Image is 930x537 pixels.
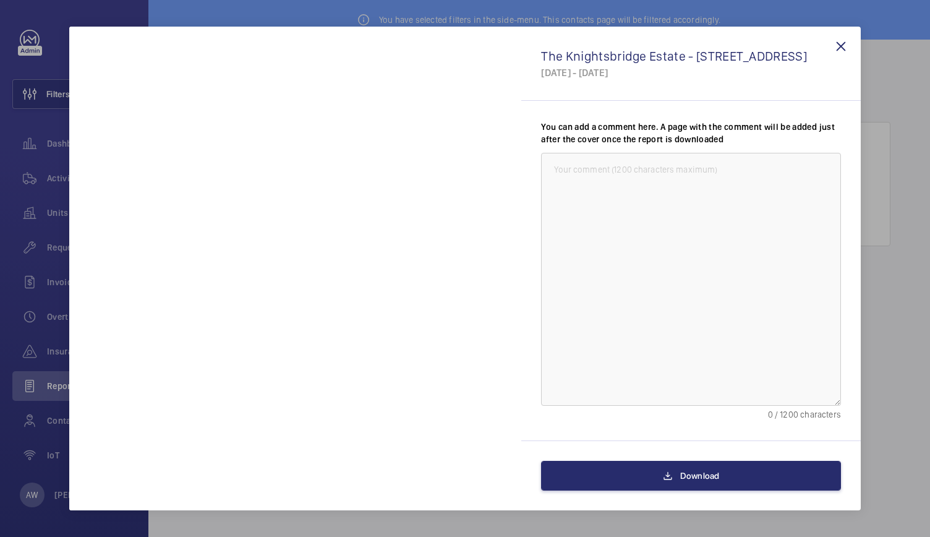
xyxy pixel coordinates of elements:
button: Download [541,461,841,491]
div: [DATE] - [DATE] [541,66,841,79]
div: The Knightsbridge Estate - [STREET_ADDRESS] [541,48,841,64]
span: Download [680,471,720,481]
label: You can add a comment here. A page with the comment will be added just after the cover once the r... [541,121,841,145]
div: 0 / 1200 characters [541,408,841,421]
